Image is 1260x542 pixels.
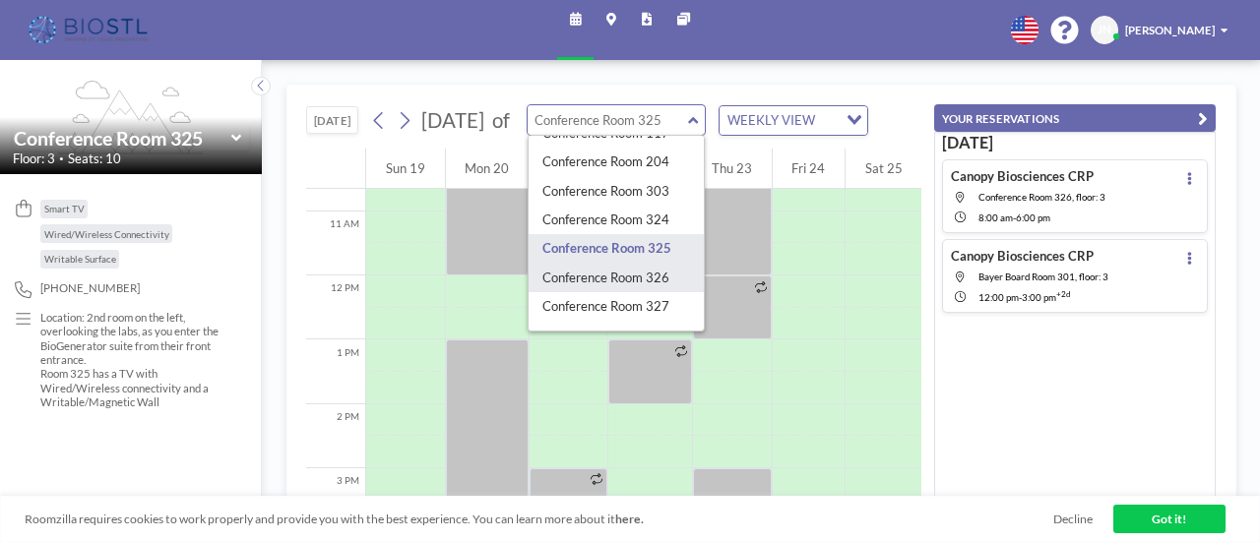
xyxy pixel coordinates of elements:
[14,127,231,150] input: Conference Room 325
[1113,505,1226,532] a: Got it!
[59,153,64,163] span: •
[846,149,921,189] div: Sat 25
[720,106,867,136] div: Search for option
[529,206,704,234] div: Conference Room 324
[951,168,1094,184] h4: Canopy Biosciences CRP
[492,108,510,134] span: of
[366,149,444,189] div: Sun 19
[773,149,845,189] div: Fri 24
[951,248,1094,264] h4: Canopy Biosciences CRP
[978,191,1105,203] span: Conference Room 326, floor: 3
[1125,24,1215,36] span: [PERSON_NAME]
[1016,211,1050,223] span: 6:00 PM
[529,176,704,205] div: Conference Room 303
[615,512,644,526] a: here.
[1098,23,1111,36] span: JN
[978,211,1013,223] span: 8:00 AM
[26,14,154,46] img: organization-logo
[25,512,1053,526] span: Roomzilla requires cookies to work properly and provide you with the best experience. You can lea...
[44,253,116,265] span: Writable Surface
[820,110,835,132] input: Search for option
[528,105,688,135] input: Conference Room 325
[529,321,704,349] div: President's Conference Room - 109
[306,211,365,275] div: 11 AM
[306,404,365,468] div: 2 PM
[40,281,140,295] span: [PHONE_NUMBER]
[1019,291,1022,303] span: -
[40,311,229,367] p: Location: 2nd room on the left, overlooking the labs, as you enter the BioGenerator suite from th...
[942,133,1209,152] h3: [DATE]
[978,291,1019,303] span: 12:00 PM
[306,468,365,532] div: 3 PM
[693,149,772,189] div: Thu 23
[421,108,484,132] span: [DATE]
[978,271,1108,282] span: Bayer Board Room 301, floor: 3
[446,149,529,189] div: Mon 20
[1022,291,1056,303] span: 3:00 PM
[724,110,818,132] span: WEEKLY VIEW
[40,367,229,409] p: Room 325 has a TV with Wired/Wireless connectivity and a Writable/Magnetic Wall
[44,228,169,240] span: Wired/Wireless Connectivity
[13,151,55,166] span: Floor: 3
[1053,512,1093,526] a: Decline
[529,292,704,321] div: Conference Room 327
[1056,289,1071,299] sup: +2d
[44,203,85,214] span: Smart TV
[306,106,357,134] button: [DATE]
[529,263,704,291] div: Conference Room 326
[68,151,121,166] span: Seats: 10
[934,104,1216,132] button: YOUR RESERVATIONS
[529,148,704,176] div: Conference Room 204
[529,234,704,263] div: Conference Room 325
[306,339,365,403] div: 1 PM
[1013,211,1016,223] span: -
[306,275,365,339] div: 12 PM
